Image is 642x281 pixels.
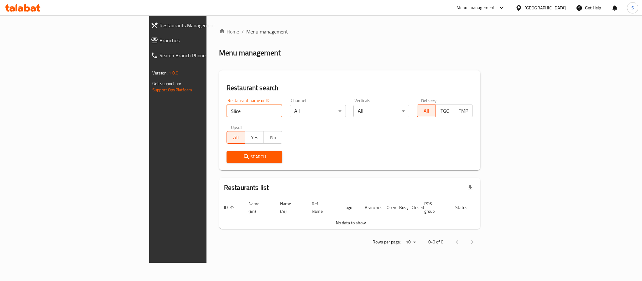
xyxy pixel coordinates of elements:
[403,238,418,247] div: Rows per page:
[290,105,346,117] div: All
[438,106,452,115] span: TGO
[421,98,437,103] label: Delivery
[219,28,480,35] nav: breadcrumb
[152,69,168,77] span: Version:
[169,69,178,77] span: 1.0.0
[248,200,268,215] span: Name (En)
[146,33,256,48] a: Branches
[336,219,366,227] span: No data to show
[280,200,299,215] span: Name (Ar)
[420,106,433,115] span: All
[631,4,634,11] span: S
[454,105,473,117] button: TMP
[463,180,478,195] div: Export file
[266,133,280,142] span: No
[224,183,269,192] h2: Restaurants list
[232,153,278,161] span: Search
[264,131,282,144] button: No
[245,131,264,144] button: Yes
[246,28,288,35] span: Menu management
[338,198,360,217] th: Logo
[455,204,476,211] span: Status
[152,86,192,94] a: Support.OpsPlatform
[407,198,419,217] th: Closed
[159,52,251,59] span: Search Branch Phone
[525,4,566,11] div: [GEOGRAPHIC_DATA]
[360,198,382,217] th: Branches
[159,37,251,44] span: Branches
[428,238,443,246] p: 0-0 of 0
[159,22,251,29] span: Restaurants Management
[353,105,410,117] div: All
[224,204,236,211] span: ID
[146,18,256,33] a: Restaurants Management
[382,198,394,217] th: Open
[146,48,256,63] a: Search Branch Phone
[248,133,261,142] span: Yes
[312,200,331,215] span: Ref. Name
[229,133,243,142] span: All
[227,105,283,117] input: Search for restaurant name or ID..
[457,4,495,12] div: Menu-management
[227,151,283,163] button: Search
[436,105,454,117] button: TGO
[227,83,473,93] h2: Restaurant search
[231,125,243,129] label: Upsell
[373,238,401,246] p: Rows per page:
[424,200,443,215] span: POS group
[394,198,407,217] th: Busy
[227,131,245,144] button: All
[219,48,281,58] h2: Menu management
[417,105,436,117] button: All
[457,106,470,115] span: TMP
[219,198,505,229] table: enhanced table
[152,79,181,88] span: Get support on:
